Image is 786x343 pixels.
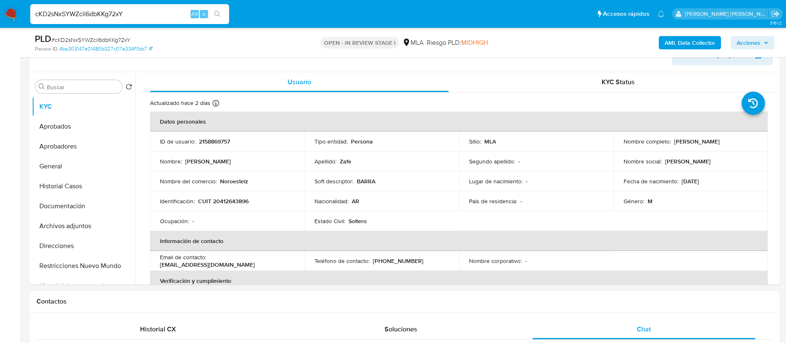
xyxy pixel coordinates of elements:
[51,36,131,44] span: # cKD2sNxSYWZcil6dbKKg72xY
[314,197,348,205] p: Nacionalidad :
[36,297,773,306] h1: Contactos
[385,324,417,334] span: Soluciones
[314,178,353,185] p: Soft descriptor :
[198,197,249,205] p: CUIT 20412643896
[520,197,522,205] p: -
[603,10,649,18] span: Accesos rápidos
[160,217,189,225] p: Ocupación :
[648,197,653,205] p: M
[35,45,58,53] b: Person ID
[637,324,651,334] span: Chat
[220,178,248,185] p: Noroestelz
[357,178,375,185] p: BARRA
[160,253,206,261] p: Email de contacto :
[469,178,522,185] p: Lugar de nacimiento :
[32,196,135,216] button: Documentación
[32,117,135,136] button: Aprobados
[209,8,226,20] button: search-icon
[160,178,217,185] p: Nombre del comercio :
[314,138,348,145] p: Tipo entidad :
[351,138,373,145] p: Persona
[770,19,782,26] span: 3.161.2
[373,257,423,265] p: [PHONE_NUMBER]
[469,197,517,205] p: País de residencia :
[737,36,760,49] span: Acciones
[150,271,768,291] th: Verificación y cumplimiento
[402,38,423,47] div: MLA
[731,36,774,49] button: Acciones
[160,197,195,205] p: Identificación :
[526,178,527,185] p: -
[314,158,336,165] p: Apellido :
[32,97,135,117] button: KYC
[191,10,198,18] span: Alt
[659,36,721,49] button: AML Data Collector
[160,261,255,268] p: [EMAIL_ADDRESS][DOMAIN_NAME]
[665,158,711,165] p: [PERSON_NAME]
[624,197,644,205] p: Género :
[314,217,345,225] p: Estado Civil :
[682,178,699,185] p: [DATE]
[32,236,135,256] button: Direcciones
[624,158,662,165] p: Nombre social :
[160,138,196,145] p: ID de usuario :
[469,138,481,145] p: Sitio :
[685,10,769,18] p: maria.acosta@mercadolibre.com
[624,178,678,185] p: Fecha de nacimiento :
[126,83,132,92] button: Volver al orden por defecto
[35,32,51,45] b: PLD
[140,324,176,334] span: Historial CX
[36,51,106,59] h1: Información de Usuario
[185,158,231,165] p: [PERSON_NAME]
[32,256,135,276] button: Restricciones Nuevo Mundo
[602,77,635,87] span: KYC Status
[32,136,135,156] button: Aprobadores
[150,112,768,131] th: Datos personales
[203,10,205,18] span: s
[427,38,488,47] span: Riesgo PLD:
[665,36,715,49] b: AML Data Collector
[469,257,522,265] p: Nombre corporativo :
[321,37,399,49] p: OPEN - IN REVIEW STAGE I
[674,138,720,145] p: [PERSON_NAME]
[288,77,311,87] span: Usuario
[340,158,351,165] p: Zafe
[771,10,780,18] a: Salir
[160,158,182,165] p: Nombre :
[32,156,135,176] button: General
[624,138,671,145] p: Nombre completo :
[192,217,194,225] p: -
[658,10,665,17] a: Notificaciones
[525,257,527,265] p: -
[39,83,45,90] button: Buscar
[47,83,119,91] input: Buscar
[484,138,496,145] p: MLA
[30,9,229,19] input: Buscar usuario o caso...
[461,38,488,47] span: MIDHIGH
[32,216,135,236] button: Archivos adjuntos
[59,45,152,53] a: 4ba303147e01480b327c07e334f11bb7
[348,217,367,225] p: Soltero
[314,257,370,265] p: Teléfono de contacto :
[199,138,230,145] p: 2158869757
[150,99,210,107] p: Actualizado hace 2 días
[32,276,135,296] button: Historial de conversaciones
[469,158,515,165] p: Segundo apellido :
[32,176,135,196] button: Historial Casos
[150,231,768,251] th: Información de contacto
[352,197,359,205] p: AR
[518,158,520,165] p: -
